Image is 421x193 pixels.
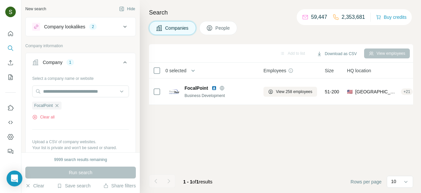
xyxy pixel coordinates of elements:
button: Feedback [5,145,16,157]
button: Buy credits [376,13,407,22]
span: 1 [196,179,199,184]
button: My lists [5,71,16,83]
button: Company1 [26,54,136,73]
span: 🇺🇸 [347,88,353,95]
span: HQ location [347,67,371,74]
span: Companies [165,25,189,31]
button: Company lookalikes2 [26,19,136,35]
div: 1 [66,59,74,65]
button: Quick start [5,28,16,40]
div: New search [25,6,46,12]
button: Enrich CSV [5,57,16,69]
span: [GEOGRAPHIC_DATA], [US_STATE] [355,88,398,95]
button: Clear [25,182,44,189]
button: Save search [57,182,90,189]
span: Rows per page [351,178,382,185]
div: 9999 search results remaining [54,157,107,163]
p: Company information [25,43,136,49]
span: View 258 employees [276,89,312,95]
span: Employees [263,67,286,74]
div: Company lookalikes [44,23,85,30]
p: Upload a CSV of company websites. [32,139,129,145]
div: Business Development [185,93,256,99]
img: LinkedIn logo [211,85,217,91]
span: Size [325,67,334,74]
h4: Search [149,8,413,17]
p: 10 [391,178,396,185]
button: Search [5,42,16,54]
span: People [215,25,231,31]
p: Your list is private and won't be saved or shared. [32,145,129,151]
span: FocalPoint [34,103,53,109]
img: Logo of FocalPoint [169,86,179,97]
span: of [192,179,196,184]
button: Download as CSV [312,49,361,59]
div: 2 [89,24,97,30]
span: results [183,179,212,184]
img: Avatar [5,7,16,17]
div: Company [43,59,62,66]
button: Clear all [32,114,55,120]
button: Use Surfe API [5,116,16,128]
div: + 21 [401,89,413,95]
button: View 258 employees [263,87,317,97]
button: Hide [114,4,140,14]
span: 1 - 1 [183,179,192,184]
span: FocalPoint [185,85,208,91]
button: Use Surfe on LinkedIn [5,102,16,114]
span: 51-200 [325,88,339,95]
p: 59,447 [311,13,327,21]
p: 2,353,681 [342,13,365,21]
button: Share filters [103,182,136,189]
button: Dashboard [5,131,16,143]
span: 0 selected [165,67,186,74]
div: Open Intercom Messenger [7,171,22,186]
div: Select a company name or website [32,73,129,81]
